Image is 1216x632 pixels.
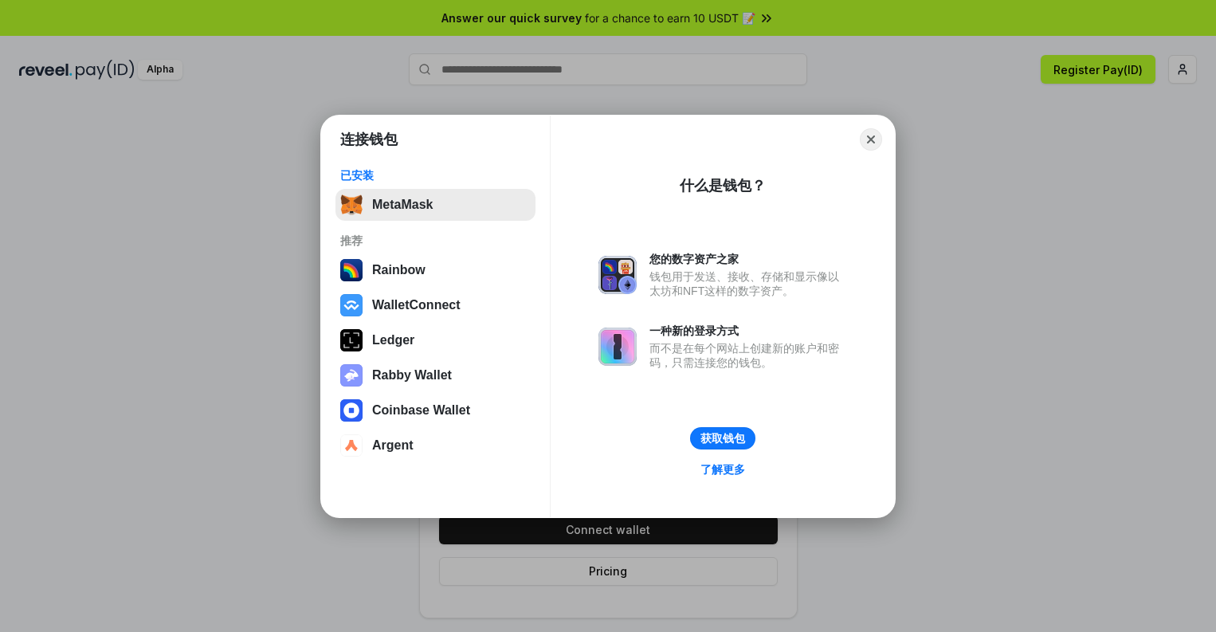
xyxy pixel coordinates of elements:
h1: 连接钱包 [340,130,398,149]
img: svg+xml,%3Csvg%20width%3D%2228%22%20height%3D%2228%22%20viewBox%3D%220%200%2028%2028%22%20fill%3D... [340,399,363,422]
div: WalletConnect [372,298,461,312]
div: 了解更多 [700,462,745,477]
button: Rabby Wallet [335,359,535,391]
a: 了解更多 [691,459,755,480]
div: 您的数字资产之家 [649,252,847,266]
div: Rabby Wallet [372,368,452,383]
img: svg+xml,%3Csvg%20xmlns%3D%22http%3A%2F%2Fwww.w3.org%2F2000%2Fsvg%22%20fill%3D%22none%22%20viewBox... [340,364,363,387]
button: Close [860,128,882,151]
button: Rainbow [335,254,535,286]
button: 获取钱包 [690,427,755,449]
button: WalletConnect [335,289,535,321]
img: svg+xml,%3Csvg%20xmlns%3D%22http%3A%2F%2Fwww.w3.org%2F2000%2Fsvg%22%20fill%3D%22none%22%20viewBox... [598,256,637,294]
div: 钱包用于发送、接收、存储和显示像以太坊和NFT这样的数字资产。 [649,269,847,298]
img: svg+xml,%3Csvg%20fill%3D%22none%22%20height%3D%2233%22%20viewBox%3D%220%200%2035%2033%22%20width%... [340,194,363,216]
div: Coinbase Wallet [372,403,470,418]
div: MetaMask [372,198,433,212]
button: Coinbase Wallet [335,395,535,426]
div: 什么是钱包？ [680,176,766,195]
img: svg+xml,%3Csvg%20width%3D%22120%22%20height%3D%22120%22%20viewBox%3D%220%200%20120%20120%22%20fil... [340,259,363,281]
button: Argent [335,430,535,461]
div: 已安装 [340,168,531,183]
button: Ledger [335,324,535,356]
button: MetaMask [335,189,535,221]
img: svg+xml,%3Csvg%20xmlns%3D%22http%3A%2F%2Fwww.w3.org%2F2000%2Fsvg%22%20fill%3D%22none%22%20viewBox... [598,328,637,366]
div: 而不是在每个网站上创建新的账户和密码，只需连接您的钱包。 [649,341,847,370]
img: svg+xml,%3Csvg%20width%3D%2228%22%20height%3D%2228%22%20viewBox%3D%220%200%2028%2028%22%20fill%3D... [340,294,363,316]
div: Ledger [372,333,414,347]
div: 一种新的登录方式 [649,324,847,338]
img: svg+xml,%3Csvg%20xmlns%3D%22http%3A%2F%2Fwww.w3.org%2F2000%2Fsvg%22%20width%3D%2228%22%20height%3... [340,329,363,351]
img: svg+xml,%3Csvg%20width%3D%2228%22%20height%3D%2228%22%20viewBox%3D%220%200%2028%2028%22%20fill%3D... [340,434,363,457]
div: 推荐 [340,234,531,248]
div: Argent [372,438,414,453]
div: 获取钱包 [700,431,745,446]
div: Rainbow [372,263,426,277]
